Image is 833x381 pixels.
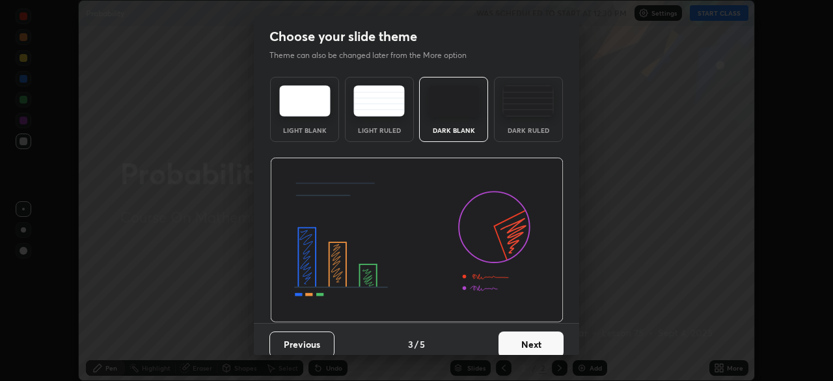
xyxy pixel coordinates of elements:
div: Dark Blank [428,127,480,134]
p: Theme can also be changed later from the More option [269,49,480,61]
h4: / [415,337,418,351]
img: lightTheme.e5ed3b09.svg [279,85,331,117]
div: Light Ruled [353,127,405,134]
h4: 5 [420,337,425,351]
img: lightRuledTheme.5fabf969.svg [353,85,405,117]
img: darkTheme.f0cc69e5.svg [428,85,480,117]
button: Previous [269,332,335,358]
h4: 3 [408,337,413,351]
img: darkThemeBanner.d06ce4a2.svg [270,158,564,323]
h2: Choose your slide theme [269,28,417,45]
div: Dark Ruled [502,127,554,134]
img: darkRuledTheme.de295e13.svg [502,85,554,117]
button: Next [498,332,564,358]
div: Light Blank [279,127,331,134]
